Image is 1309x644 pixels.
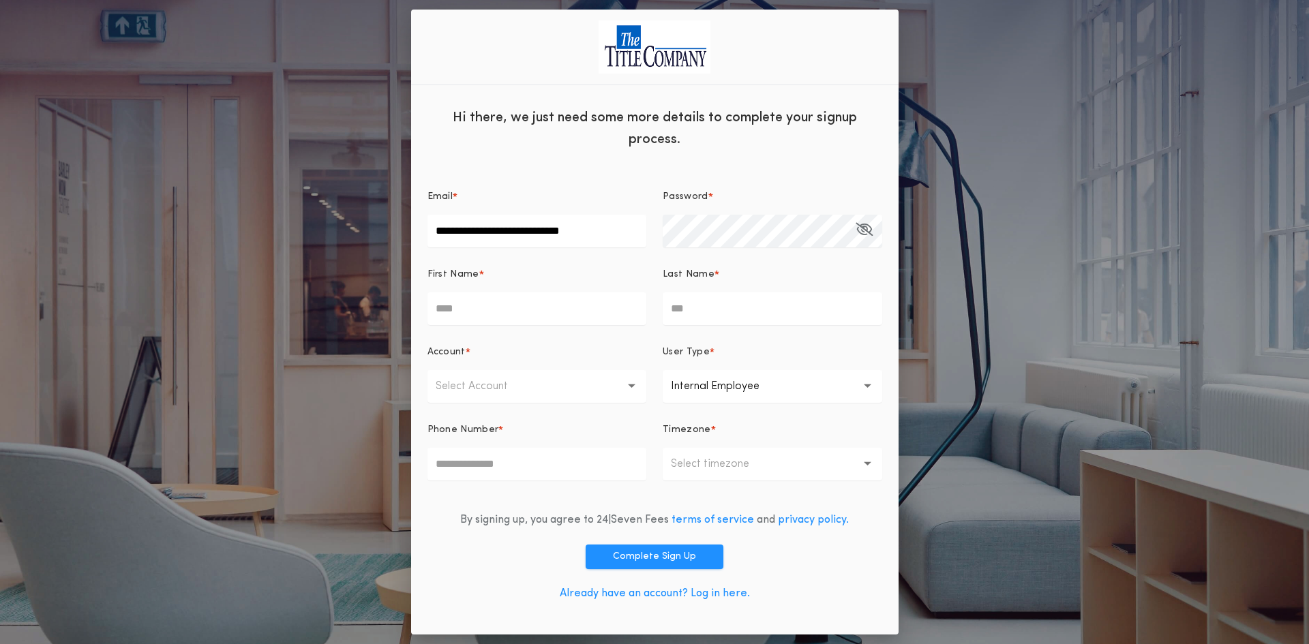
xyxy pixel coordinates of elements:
p: First Name [427,268,479,281]
p: Phone Number [427,423,499,437]
input: Email* [427,215,647,247]
div: By signing up, you agree to 24|Seven Fees and [460,512,849,528]
p: Timezone [663,423,711,437]
img: logo [599,20,710,73]
div: Hi there, we just need some more details to complete your signup process. [411,96,899,157]
button: Password* [856,215,873,247]
p: Account [427,346,466,359]
p: Last Name [663,268,714,281]
button: Select Account [427,370,647,403]
input: Last Name* [663,292,882,325]
input: First Name* [427,292,647,325]
a: Already have an account? Log in here. [560,588,750,599]
input: Phone Number* [427,448,647,480]
p: Password [663,190,708,204]
p: Email [427,190,453,204]
p: Select Account [436,378,530,395]
button: Select timezone [663,448,882,480]
p: User Type [663,346,710,359]
p: Select timezone [671,456,771,472]
button: Internal Employee [663,370,882,403]
input: Password* [663,215,882,247]
p: Internal Employee [671,378,781,395]
a: terms of service [672,515,754,525]
a: privacy policy. [778,515,849,525]
button: Complete Sign Up [586,545,723,569]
